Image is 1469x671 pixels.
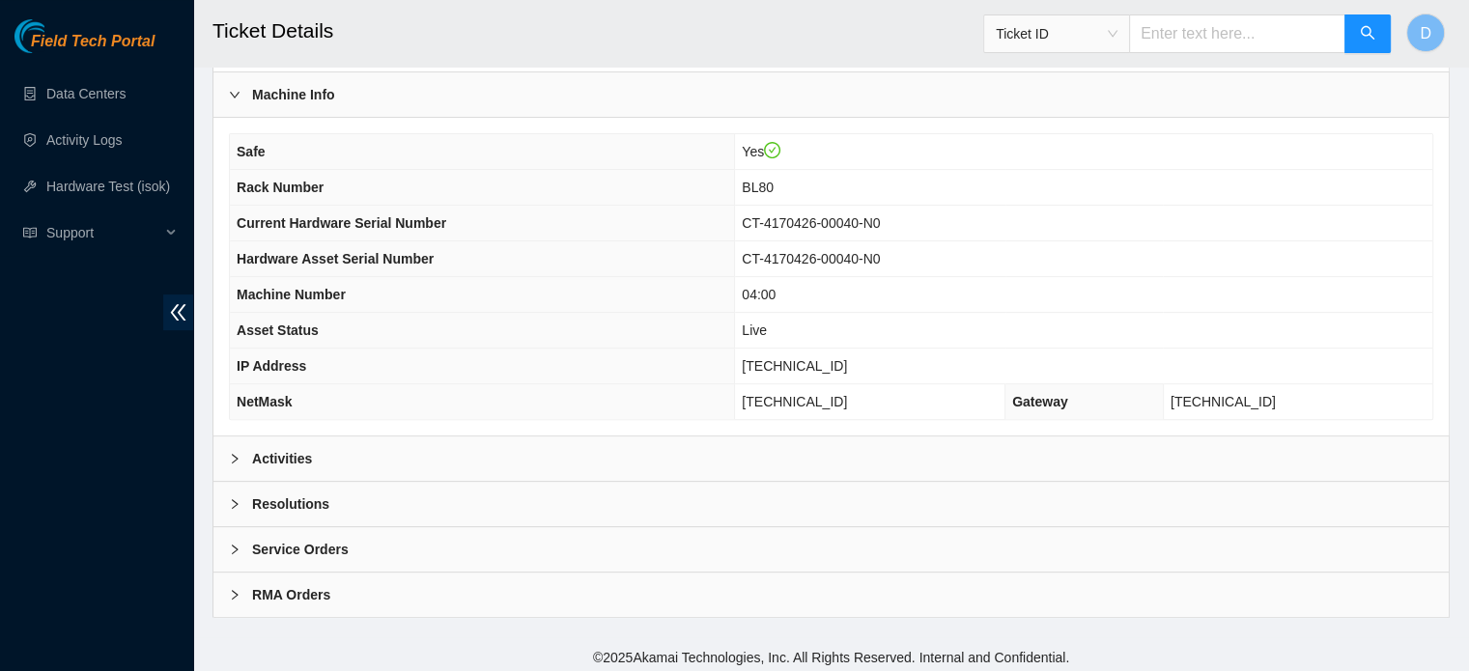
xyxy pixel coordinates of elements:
div: Service Orders [213,527,1449,572]
span: double-left [163,294,193,330]
a: Hardware Test (isok) [46,179,170,194]
span: right [229,544,240,555]
b: Activities [252,448,312,469]
span: search [1360,25,1375,43]
span: Support [46,213,160,252]
div: Activities [213,436,1449,481]
span: D [1420,21,1431,45]
a: Akamai TechnologiesField Tech Portal [14,35,155,60]
span: Yes [742,144,780,159]
span: read [23,226,37,239]
span: check-circle [764,142,781,159]
span: Asset Status [237,322,319,338]
span: Ticket ID [996,19,1117,48]
div: Resolutions [213,482,1449,526]
span: right [229,453,240,464]
span: [TECHNICAL_ID] [742,394,847,409]
b: Service Orders [252,539,349,560]
span: Rack Number [237,180,324,195]
span: NetMask [237,394,293,409]
span: right [229,89,240,100]
b: Resolutions [252,493,329,515]
span: [TECHNICAL_ID] [742,358,847,374]
span: Current Hardware Serial Number [237,215,446,231]
a: Activity Logs [46,132,123,148]
span: right [229,498,240,510]
span: Hardware Asset Serial Number [237,251,434,266]
div: RMA Orders [213,573,1449,617]
span: Gateway [1012,394,1068,409]
a: Data Centers [46,86,126,101]
b: RMA Orders [252,584,330,605]
img: Akamai Technologies [14,19,98,53]
span: Live [742,322,767,338]
span: right [229,589,240,601]
span: CT-4170426-00040-N0 [742,215,880,231]
span: Safe [237,144,266,159]
span: [TECHNICAL_ID] [1171,394,1276,409]
span: Field Tech Portal [31,33,155,51]
input: Enter text here... [1129,14,1345,53]
span: Machine Number [237,287,346,302]
span: CT-4170426-00040-N0 [742,251,880,266]
span: IP Address [237,358,306,374]
span: BL80 [742,180,774,195]
button: search [1344,14,1391,53]
b: Machine Info [252,84,335,105]
span: 04:00 [742,287,776,302]
button: D [1406,14,1445,52]
div: Machine Info [213,72,1449,117]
